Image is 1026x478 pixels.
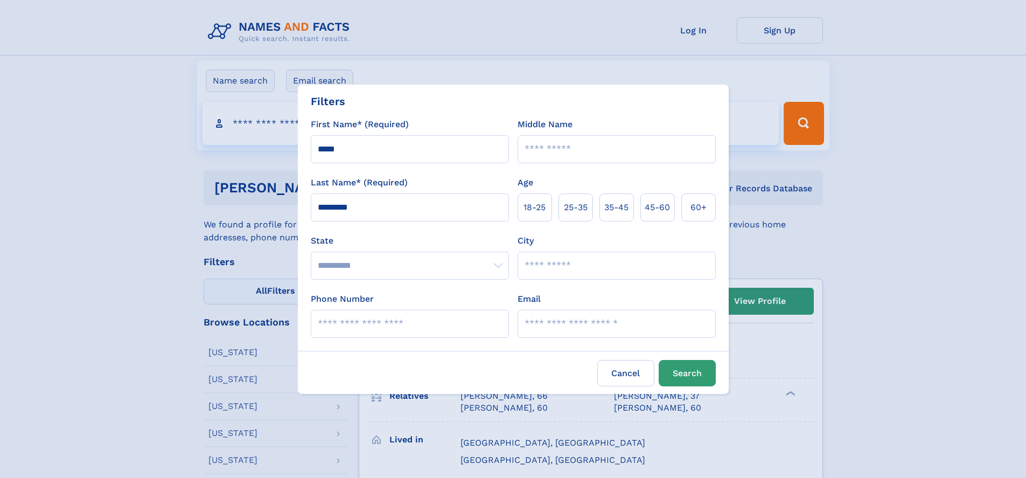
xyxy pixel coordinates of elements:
label: Middle Name [518,118,573,131]
label: State [311,234,509,247]
label: City [518,234,534,247]
span: 35‑45 [604,201,629,214]
label: Age [518,176,533,189]
span: 45‑60 [645,201,670,214]
div: Filters [311,93,345,109]
label: Cancel [597,360,654,386]
label: Phone Number [311,293,374,306]
label: Last Name* (Required) [311,176,408,189]
button: Search [659,360,716,386]
label: Email [518,293,541,306]
span: 18‑25 [524,201,546,214]
span: 25‑35 [564,201,588,214]
label: First Name* (Required) [311,118,409,131]
span: 60+ [690,201,707,214]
